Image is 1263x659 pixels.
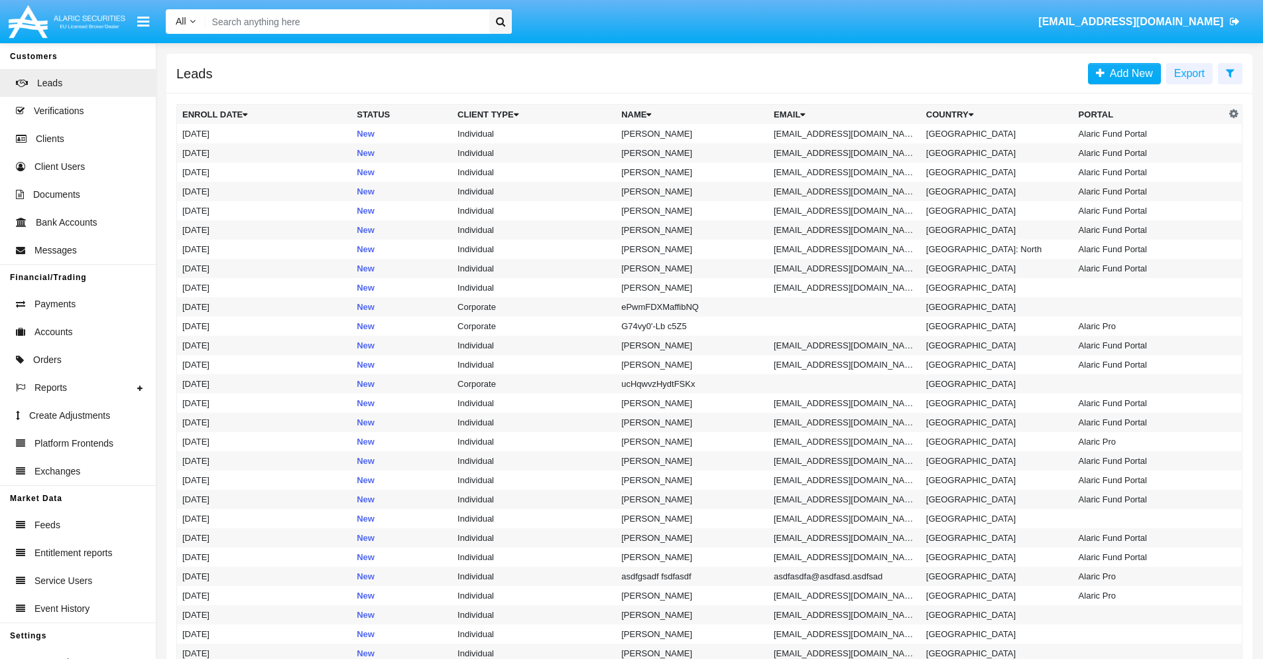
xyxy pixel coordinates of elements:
[768,432,921,451] td: [EMAIL_ADDRESS][DOMAIN_NAME]
[616,143,768,163] td: [PERSON_NAME]
[452,105,616,125] th: Client Type
[351,490,452,509] td: New
[351,394,452,413] td: New
[351,548,452,567] td: New
[452,432,616,451] td: Individual
[351,278,452,297] td: New
[616,278,768,297] td: [PERSON_NAME]
[1073,548,1226,567] td: Alaric Fund Portal
[177,528,352,548] td: [DATE]
[1073,163,1226,182] td: Alaric Fund Portal
[921,624,1073,644] td: [GEOGRAPHIC_DATA]
[351,355,452,374] td: New
[351,567,452,586] td: New
[177,278,352,297] td: [DATE]
[1073,201,1226,220] td: Alaric Fund Portal
[616,394,768,413] td: [PERSON_NAME]
[921,297,1073,317] td: [GEOGRAPHIC_DATA]
[34,381,67,395] span: Reports
[452,259,616,278] td: Individual
[616,240,768,259] td: [PERSON_NAME]
[177,624,352,644] td: [DATE]
[351,317,452,336] td: New
[768,163,921,182] td: [EMAIL_ADDRESS][DOMAIN_NAME]
[768,605,921,624] td: [EMAIL_ADDRESS][DOMAIN_NAME]
[1038,16,1223,27] span: [EMAIL_ADDRESS][DOMAIN_NAME]
[177,548,352,567] td: [DATE]
[616,201,768,220] td: [PERSON_NAME]
[177,259,352,278] td: [DATE]
[351,509,452,528] td: New
[616,355,768,374] td: [PERSON_NAME]
[921,105,1073,125] th: Country
[34,325,73,339] span: Accounts
[34,437,113,451] span: Platform Frontends
[177,297,352,317] td: [DATE]
[616,471,768,490] td: [PERSON_NAME]
[452,548,616,567] td: Individual
[36,216,97,230] span: Bank Accounts
[177,240,352,259] td: [DATE]
[36,132,64,146] span: Clients
[921,567,1073,586] td: [GEOGRAPHIC_DATA]
[206,9,485,34] input: Search
[351,336,452,355] td: New
[351,451,452,471] td: New
[921,143,1073,163] td: [GEOGRAPHIC_DATA]
[616,163,768,182] td: [PERSON_NAME]
[1073,220,1226,240] td: Alaric Fund Portal
[616,259,768,278] td: [PERSON_NAME]
[1105,68,1153,79] span: Add New
[351,586,452,605] td: New
[616,374,768,394] td: ucHqwvzHydtFSKx
[921,374,1073,394] td: [GEOGRAPHIC_DATA]
[1088,63,1161,84] a: Add New
[921,451,1073,471] td: [GEOGRAPHIC_DATA]
[34,574,92,588] span: Service Users
[768,586,921,605] td: [EMAIL_ADDRESS][DOMAIN_NAME]
[921,548,1073,567] td: [GEOGRAPHIC_DATA]
[351,605,452,624] td: New
[177,220,352,240] td: [DATE]
[616,413,768,432] td: [PERSON_NAME]
[166,15,206,29] a: All
[1073,471,1226,490] td: Alaric Fund Portal
[768,413,921,432] td: [EMAIL_ADDRESS][DOMAIN_NAME]
[921,605,1073,624] td: [GEOGRAPHIC_DATA]
[452,624,616,644] td: Individual
[177,374,352,394] td: [DATE]
[616,105,768,125] th: Name
[351,259,452,278] td: New
[177,182,352,201] td: [DATE]
[1073,240,1226,259] td: Alaric Fund Portal
[616,432,768,451] td: [PERSON_NAME]
[177,201,352,220] td: [DATE]
[616,586,768,605] td: [PERSON_NAME]
[177,143,352,163] td: [DATE]
[768,624,921,644] td: [EMAIL_ADDRESS][DOMAIN_NAME]
[34,546,113,560] span: Entitlement reports
[452,124,616,143] td: Individual
[1073,490,1226,509] td: Alaric Fund Portal
[452,605,616,624] td: Individual
[768,355,921,374] td: [EMAIL_ADDRESS][DOMAIN_NAME]
[616,336,768,355] td: [PERSON_NAME]
[177,605,352,624] td: [DATE]
[452,182,616,201] td: Individual
[452,471,616,490] td: Individual
[1073,105,1226,125] th: Portal
[452,278,616,297] td: Individual
[452,201,616,220] td: Individual
[768,451,921,471] td: [EMAIL_ADDRESS][DOMAIN_NAME]
[351,105,452,125] th: Status
[1174,68,1205,79] span: Export
[768,278,921,297] td: [EMAIL_ADDRESS][DOMAIN_NAME]
[452,163,616,182] td: Individual
[616,297,768,317] td: ePwmFDXMaffibNQ
[921,413,1073,432] td: [GEOGRAPHIC_DATA]
[921,336,1073,355] td: [GEOGRAPHIC_DATA]
[1073,567,1226,586] td: Alaric Pro
[768,240,921,259] td: [EMAIL_ADDRESS][DOMAIN_NAME]
[768,336,921,355] td: [EMAIL_ADDRESS][DOMAIN_NAME]
[33,353,62,367] span: Orders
